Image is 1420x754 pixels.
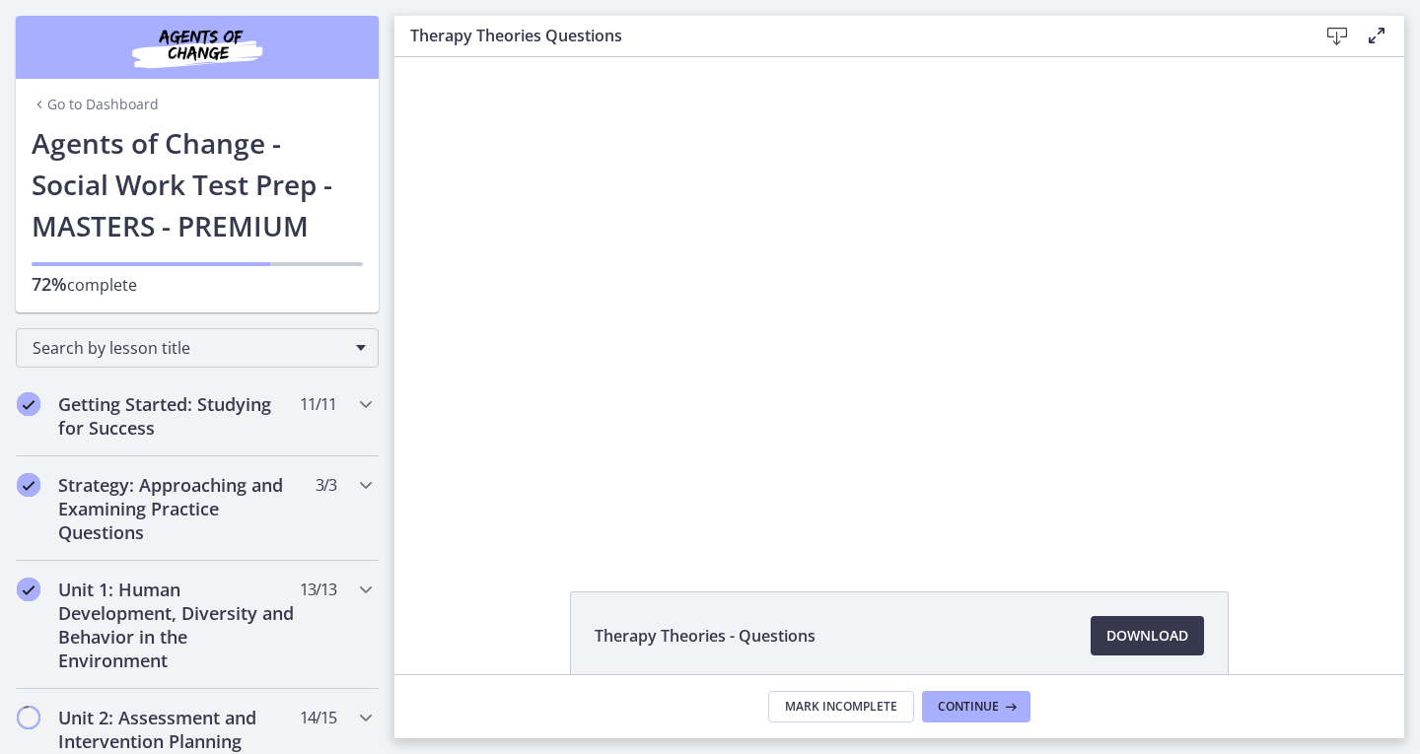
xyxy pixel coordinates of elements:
span: 11 / 11 [300,392,336,416]
span: 13 / 13 [300,578,336,601]
h2: Unit 2: Assessment and Intervention Planning [58,706,299,753]
img: Agents of Change [79,24,316,71]
div: Search by lesson title [16,328,379,368]
a: Download [1091,616,1204,655]
span: Therapy Theories - Questions [595,624,816,648]
h2: Strategy: Approaching and Examining Practice Questions [58,473,299,544]
h2: Unit 1: Human Development, Diversity and Behavior in the Environment [58,578,299,672]
i: Completed [17,473,40,497]
i: Completed [17,578,40,601]
h1: Agents of Change - Social Work Test Prep - MASTERS - PREMIUM [32,122,363,246]
span: Mark Incomplete [785,699,897,715]
p: complete [32,272,363,297]
span: Download [1106,624,1188,648]
button: Continue [922,691,1030,722]
span: Continue [938,699,999,715]
iframe: Video Lesson [394,57,1404,546]
h2: Getting Started: Studying for Success [58,392,299,440]
span: 14 / 15 [300,706,336,729]
span: 3 / 3 [316,473,336,497]
i: Completed [17,392,40,416]
span: Search by lesson title [33,337,346,359]
a: Go to Dashboard [32,95,159,114]
span: 72% [32,272,67,296]
h3: Therapy Theories Questions [410,24,1286,47]
button: Mark Incomplete [768,691,914,722]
